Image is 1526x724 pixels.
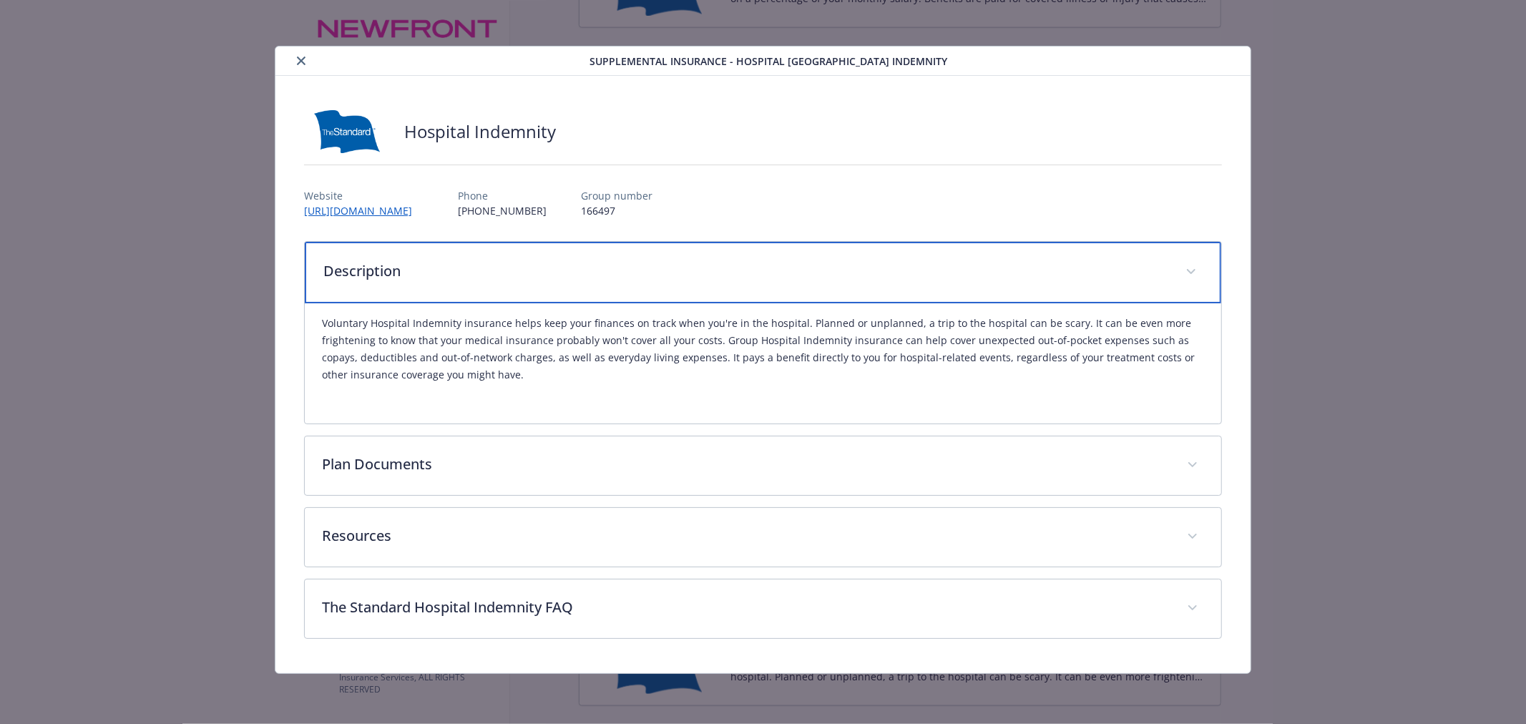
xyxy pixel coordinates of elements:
[293,52,310,69] button: close
[305,242,1221,303] div: Description
[581,188,652,203] p: Group number
[305,303,1221,424] div: Description
[323,260,1168,282] p: Description
[322,525,1170,547] p: Resources
[305,508,1221,567] div: Resources
[590,54,948,69] span: Supplemental Insurance - Hospital [GEOGRAPHIC_DATA] Indemnity
[458,188,547,203] p: Phone
[404,119,556,144] h2: Hospital Indemnity
[322,454,1170,475] p: Plan Documents
[322,315,1204,383] p: Voluntary Hospital Indemnity insurance helps keep your finances on track when you're in the hospi...
[581,203,652,218] p: 166497
[304,110,390,153] img: Standard Insurance Company
[458,203,547,218] p: [PHONE_NUMBER]
[305,436,1221,495] div: Plan Documents
[304,204,424,217] a: [URL][DOMAIN_NAME]
[322,597,1170,618] p: The Standard Hospital Indemnity FAQ
[152,46,1373,674] div: details for plan Supplemental Insurance - Hospital Indemnity - Hospital Indemnity
[304,188,424,203] p: Website
[305,579,1221,638] div: The Standard Hospital Indemnity FAQ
